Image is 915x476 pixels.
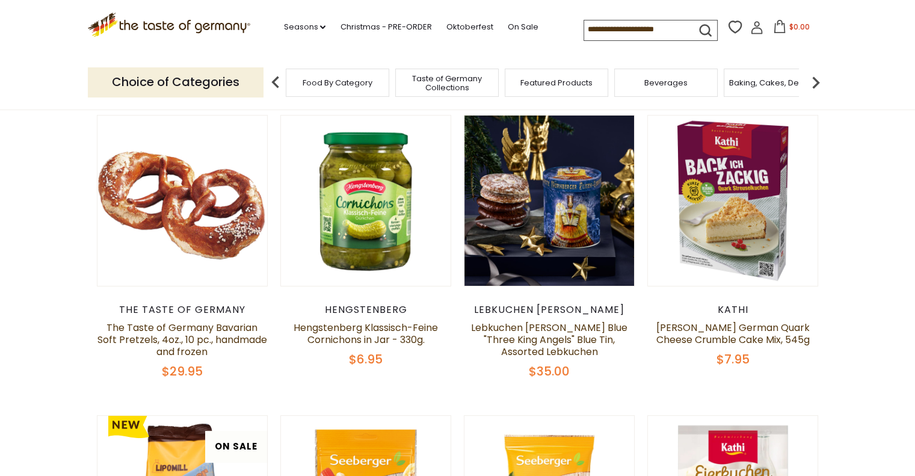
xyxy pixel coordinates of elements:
[716,351,750,368] span: $7.95
[804,70,828,94] img: next arrow
[162,363,203,380] span: $29.95
[281,116,451,286] img: Hengstenberg Klassisch-Feine Cornichons in Jar - 330g.
[789,22,809,32] span: $0.00
[648,116,818,286] img: Kathi German Quark Cheese Crumble Cake Mix, 545g
[340,20,431,34] a: Christmas - PRE-ORDER
[446,20,493,34] a: Oktoberfest
[97,321,267,359] a: The Taste of Germany Bavarian Soft Pretzels, 4oz., 10 pc., handmade and frozen
[729,78,822,87] a: Baking, Cakes, Desserts
[507,20,538,34] a: On Sale
[399,74,495,92] a: Taste of Germany Collections
[263,70,288,94] img: previous arrow
[303,78,372,87] a: Food By Category
[766,20,817,38] button: $0.00
[529,363,570,380] span: $35.00
[464,116,635,286] img: Lebkuchen Schmidt Blue "Three King Angels" Blue Tin, Assorted Lebkuchen
[471,321,627,359] a: Lebkuchen [PERSON_NAME] Blue "Three King Angels" Blue Tin, Assorted Lebkuchen
[647,304,819,316] div: Kathi
[280,304,452,316] div: Hengstenberg
[97,116,268,286] img: The Taste of Germany Bavarian Soft Pretzels, 4oz., 10 pc., handmade and frozen
[464,304,635,316] div: Lebkuchen [PERSON_NAME]
[283,20,325,34] a: Seasons
[656,321,810,347] a: [PERSON_NAME] German Quark Cheese Crumble Cake Mix, 545g
[294,321,438,347] a: Hengstenberg Klassisch-Feine Cornichons in Jar - 330g.
[88,67,263,97] p: Choice of Categories
[520,78,593,87] a: Featured Products
[97,304,268,316] div: The Taste of Germany
[644,78,688,87] a: Beverages
[349,351,383,368] span: $6.95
